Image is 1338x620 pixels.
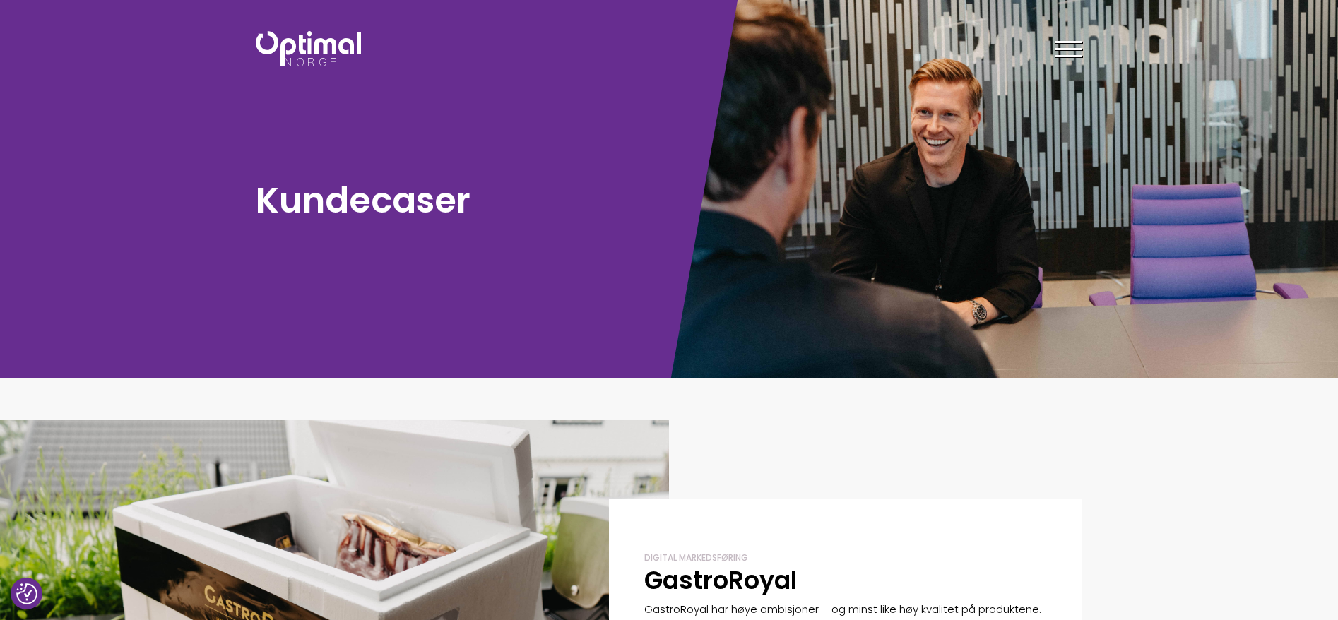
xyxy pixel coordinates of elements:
[16,583,37,604] img: Revisit consent button
[644,564,1047,597] h2: GastroRoyal
[16,583,37,604] button: Samtykkepreferanser
[644,552,1047,564] div: Digital markedsføring
[256,31,361,66] img: Optimal Norge
[256,177,662,223] h1: Kundecaser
